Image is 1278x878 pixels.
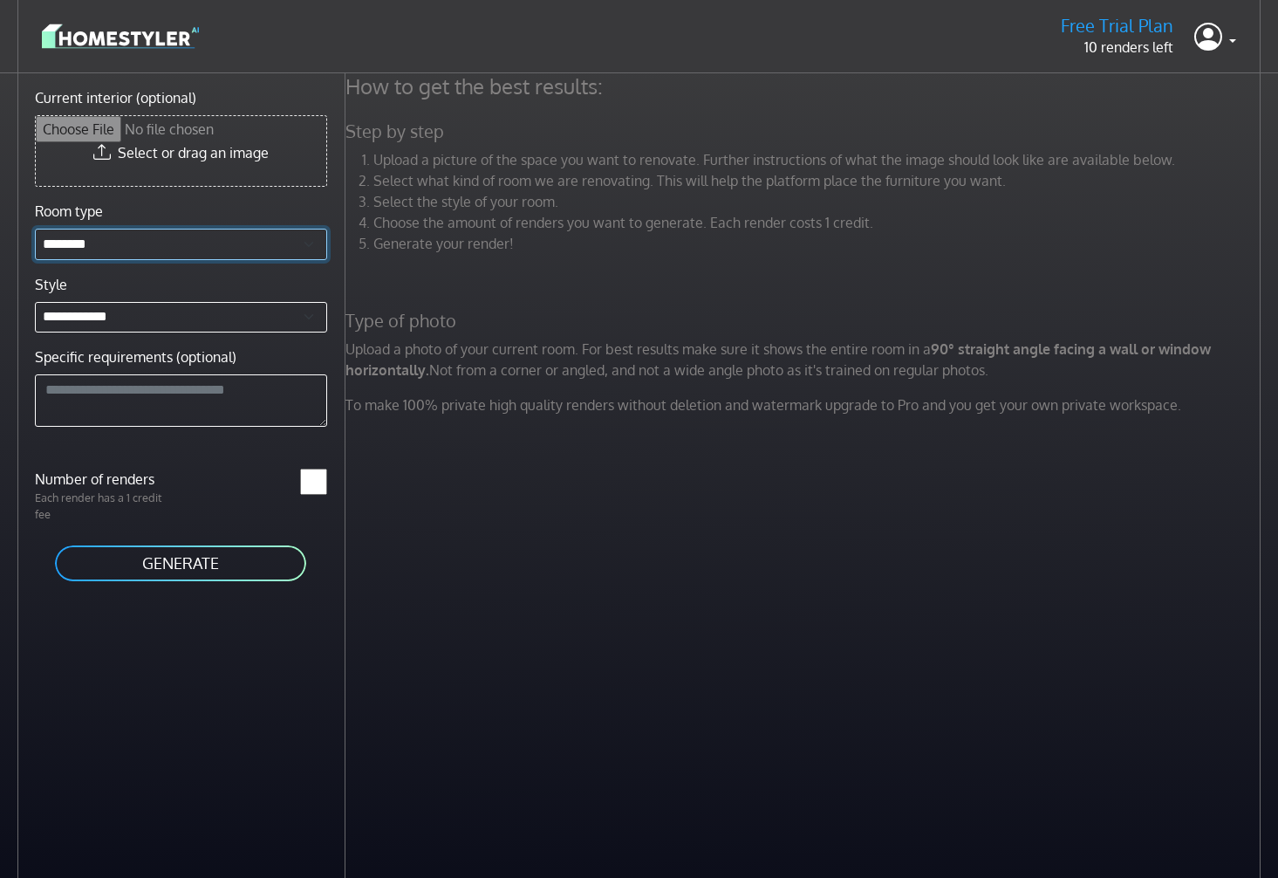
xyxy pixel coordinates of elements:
[373,170,1265,191] li: Select what kind of room we are renovating. This will help the platform place the furniture you w...
[35,201,103,222] label: Room type
[24,469,181,490] label: Number of renders
[24,490,181,523] p: Each render has a 1 credit fee
[335,310,1275,332] h5: Type of photo
[35,87,196,108] label: Current interior (optional)
[53,544,308,583] button: GENERATE
[35,346,236,367] label: Specific requirements (optional)
[42,21,199,51] img: logo-3de290ba35641baa71223ecac5eacb59cb85b4c7fdf211dc9aaecaaee71ea2f8.svg
[345,340,1211,379] strong: 90° straight angle facing a wall or window horizontally.
[373,233,1265,254] li: Generate your render!
[373,191,1265,212] li: Select the style of your room.
[373,149,1265,170] li: Upload a picture of the space you want to renovate. Further instructions of what the image should...
[35,274,67,295] label: Style
[335,120,1275,142] h5: Step by step
[335,73,1275,99] h4: How to get the best results:
[1061,15,1173,37] h5: Free Trial Plan
[335,339,1275,381] p: Upload a photo of your current room. For best results make sure it shows the entire room in a Not...
[1061,37,1173,58] p: 10 renders left
[373,212,1265,233] li: Choose the amount of renders you want to generate. Each render costs 1 credit.
[335,394,1275,415] p: To make 100% private high quality renders without deletion and watermark upgrade to Pro and you g...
